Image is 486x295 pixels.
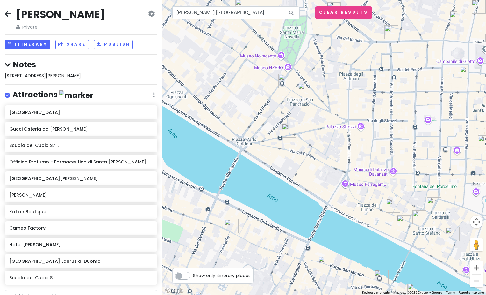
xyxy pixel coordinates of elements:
h6: [GEOGRAPHIC_DATA] Laurus al Duomo [9,258,153,264]
input: Search a place [172,6,300,19]
button: Share [55,40,89,49]
button: Clear Results [315,6,372,19]
a: Terms (opens in new tab) [446,291,455,294]
h6: Scuola del Cuoio S.r.l. [9,142,153,148]
h2: [PERSON_NAME] [16,8,105,21]
button: Itinerary [5,40,50,49]
button: Drag Pegman onto the map to open Street View [470,238,483,251]
h6: Officina Profumo - Farmaceutica di Santa [PERSON_NAME] [9,159,153,165]
img: Google [164,287,185,295]
span: [STREET_ADDRESS][PERSON_NAME] [5,72,81,79]
div: B&B Hotel Firenze Laurus al Duomo [384,25,398,39]
h6: Katian Boutique [9,209,153,215]
h6: [PERSON_NAME] [9,192,153,198]
span: Private [16,24,105,31]
div: Hotel Costantini [460,66,474,80]
span: Show only itinerary places [193,272,251,279]
h6: Cameo Factory [9,225,153,231]
button: Map camera controls [470,216,483,228]
h4: Notes [5,60,157,70]
h4: Attractions [12,90,93,100]
div: The Fusion Bar & Restaurant [397,215,411,229]
h6: Scuola del Cuoio S.r.l. [9,275,153,281]
h6: Hotel [PERSON_NAME] [9,242,153,247]
div: Ristorante Storico Sabatini [327,2,341,16]
div: Katian Boutique [282,124,296,138]
button: Zoom out [470,275,483,287]
a: Report a map error [459,291,484,294]
h6: [GEOGRAPHIC_DATA] [9,110,153,115]
button: Zoom in [470,261,483,274]
div: Ristorante Buca Mario [278,74,292,88]
div: Cameo Factory [412,210,426,224]
button: Keyboard shortcuts [362,291,390,295]
div: Francesco Lionetti Srl [298,83,312,97]
button: Publish [94,40,133,49]
div: Borgo San Iacopo, 7 [375,270,389,284]
div: BABAE [225,219,239,233]
img: marker [59,90,93,100]
div: Via Por Santa Maria, 6 [427,197,441,211]
span: Map data ©2025 Cybercity, Google [393,291,442,294]
a: Open this area in Google Maps (opens a new window) [164,287,185,295]
div: Osteria del Cinghiale Bianco [318,256,332,270]
h6: Gucci Osteria da [PERSON_NAME] [9,126,153,132]
div: Mangiafoco Osteria Tartuferia [386,199,400,213]
h6: [GEOGRAPHIC_DATA][PERSON_NAME] [9,176,153,181]
div: Trattoria Antico Fattore [446,227,460,241]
